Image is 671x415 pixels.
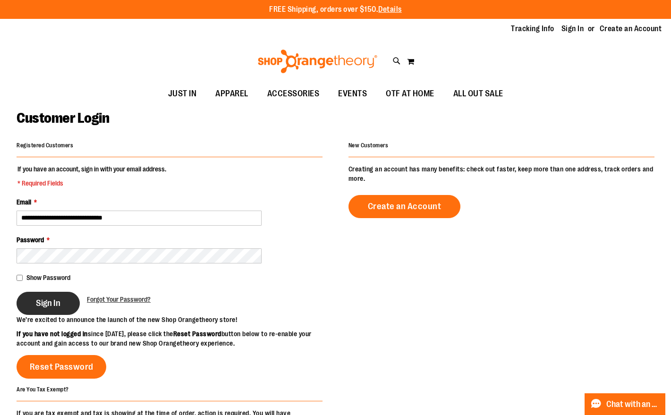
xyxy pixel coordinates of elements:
strong: New Customers [348,142,389,149]
a: Tracking Info [511,24,554,34]
span: JUST IN [168,83,197,104]
button: Chat with an Expert [585,393,666,415]
p: Creating an account has many benefits: check out faster, keep more than one address, track orders... [348,164,654,183]
a: Reset Password [17,355,106,379]
span: Create an Account [368,201,442,212]
span: ACCESSORIES [267,83,320,104]
strong: Registered Customers [17,142,73,149]
legend: If you have an account, sign in with your email address. [17,164,167,188]
p: We’re excited to announce the launch of the new Shop Orangetheory store! [17,315,336,324]
p: since [DATE], please click the button below to re-enable your account and gain access to our bran... [17,329,336,348]
p: FREE Shipping, orders over $150. [269,4,402,15]
span: APPAREL [215,83,248,104]
span: Chat with an Expert [606,400,660,409]
span: OTF AT HOME [386,83,434,104]
a: Create an Account [600,24,662,34]
a: Create an Account [348,195,461,218]
span: Email [17,198,31,206]
a: Sign In [561,24,584,34]
span: EVENTS [338,83,367,104]
span: * Required Fields [17,178,166,188]
span: Show Password [26,274,70,281]
button: Sign In [17,292,80,315]
strong: Are You Tax Exempt? [17,386,69,392]
span: Customer Login [17,110,109,126]
span: ALL OUT SALE [453,83,503,104]
strong: Reset Password [173,330,221,338]
strong: If you have not logged in [17,330,88,338]
span: Reset Password [30,362,93,372]
img: Shop Orangetheory [256,50,379,73]
a: Details [378,5,402,14]
span: Forgot Your Password? [87,296,151,303]
span: Password [17,236,44,244]
span: Sign In [36,298,60,308]
a: Forgot Your Password? [87,295,151,304]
